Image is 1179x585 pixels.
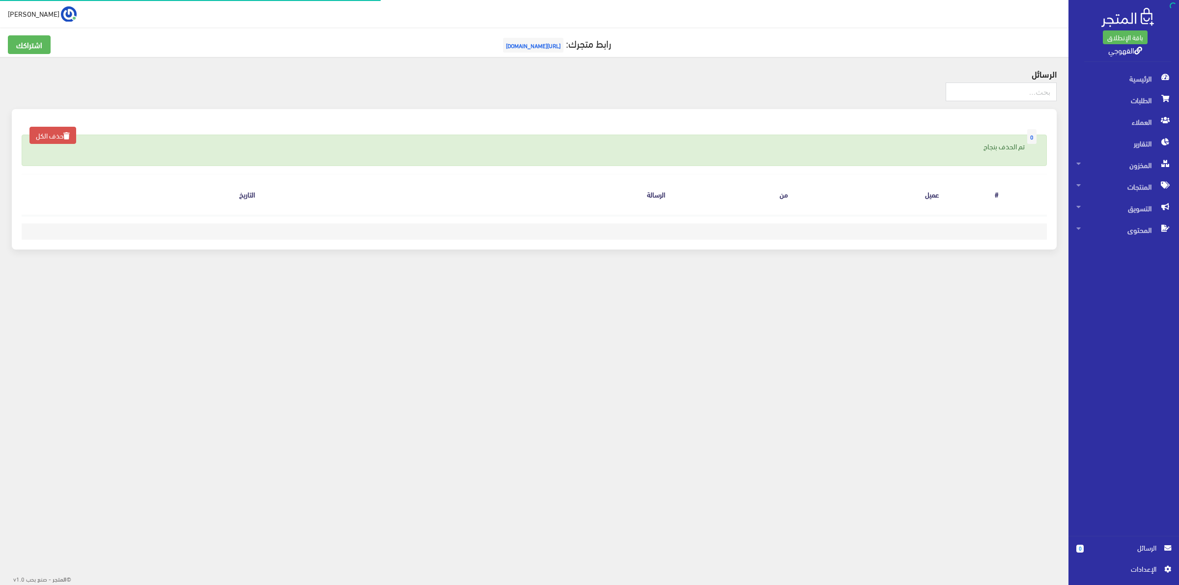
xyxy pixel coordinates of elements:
[947,174,1047,215] th: #
[1092,542,1156,553] span: الرسائل
[1076,197,1171,219] span: التسويق
[946,83,1057,101] input: بحث...
[1076,176,1171,197] span: المنتجات
[1076,542,1171,563] a: 0 الرسائل
[1068,176,1179,197] a: المنتجات
[503,38,563,53] span: [URL][DOMAIN_NAME]
[1068,111,1179,133] a: العملاء
[8,7,59,20] span: [PERSON_NAME]
[61,6,77,22] img: ...
[1084,563,1156,574] span: اﻹعدادات
[1076,68,1171,89] span: الرئيسية
[1076,111,1171,133] span: العملاء
[8,6,77,22] a: ... [PERSON_NAME]
[8,35,51,54] a: اشتراكك
[263,174,673,215] th: الرسالة
[13,573,51,584] span: - صنع بحب v1.0
[673,174,796,215] th: من
[1068,219,1179,241] a: المحتوى
[1027,129,1037,144] span: 0
[4,572,71,585] div: ©
[102,174,263,215] th: التاريخ
[1076,89,1171,111] span: الطلبات
[1068,133,1179,154] a: التقارير
[1101,8,1154,27] img: .
[1068,154,1179,176] a: المخزون
[796,174,947,215] th: عميل
[1076,154,1171,176] span: المخزون
[1103,30,1148,44] a: باقة الإنطلاق
[32,141,1037,152] p: تم الحذف بنجاح
[53,574,66,583] strong: المتجر
[1076,219,1171,241] span: المحتوى
[29,127,76,144] a: حذف الكل
[1076,133,1171,154] span: التقارير
[12,69,1057,79] h4: الرسائل
[1076,545,1084,553] span: 0
[1076,563,1171,579] a: اﻹعدادات
[501,34,611,52] a: رابط متجرك:[URL][DOMAIN_NAME]
[1068,89,1179,111] a: الطلبات
[1068,68,1179,89] a: الرئيسية
[1108,43,1142,57] a: القهوجي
